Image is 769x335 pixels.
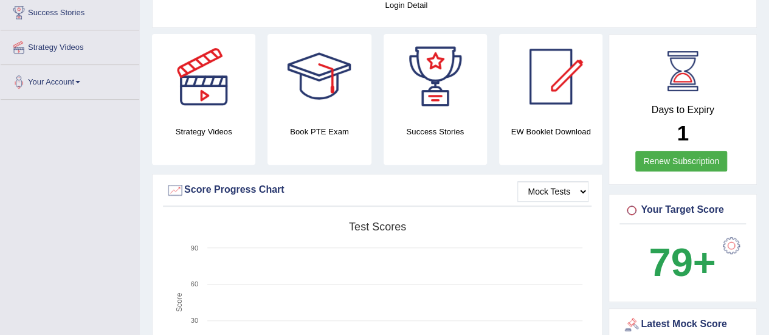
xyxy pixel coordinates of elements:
[349,221,406,233] tspan: Test scores
[1,65,139,95] a: Your Account
[152,125,255,138] h4: Strategy Videos
[499,125,602,138] h4: EW Booklet Download
[191,280,198,288] text: 60
[1,30,139,61] a: Strategy Videos
[677,121,688,145] b: 1
[191,244,198,252] text: 90
[191,317,198,324] text: 30
[384,125,487,138] h4: Success Stories
[635,151,727,171] a: Renew Subscription
[175,292,184,312] tspan: Score
[166,181,588,199] div: Score Progress Chart
[267,125,371,138] h4: Book PTE Exam
[649,240,716,285] b: 79+
[622,105,743,116] h4: Days to Expiry
[622,201,743,219] div: Your Target Score
[622,316,743,334] div: Latest Mock Score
